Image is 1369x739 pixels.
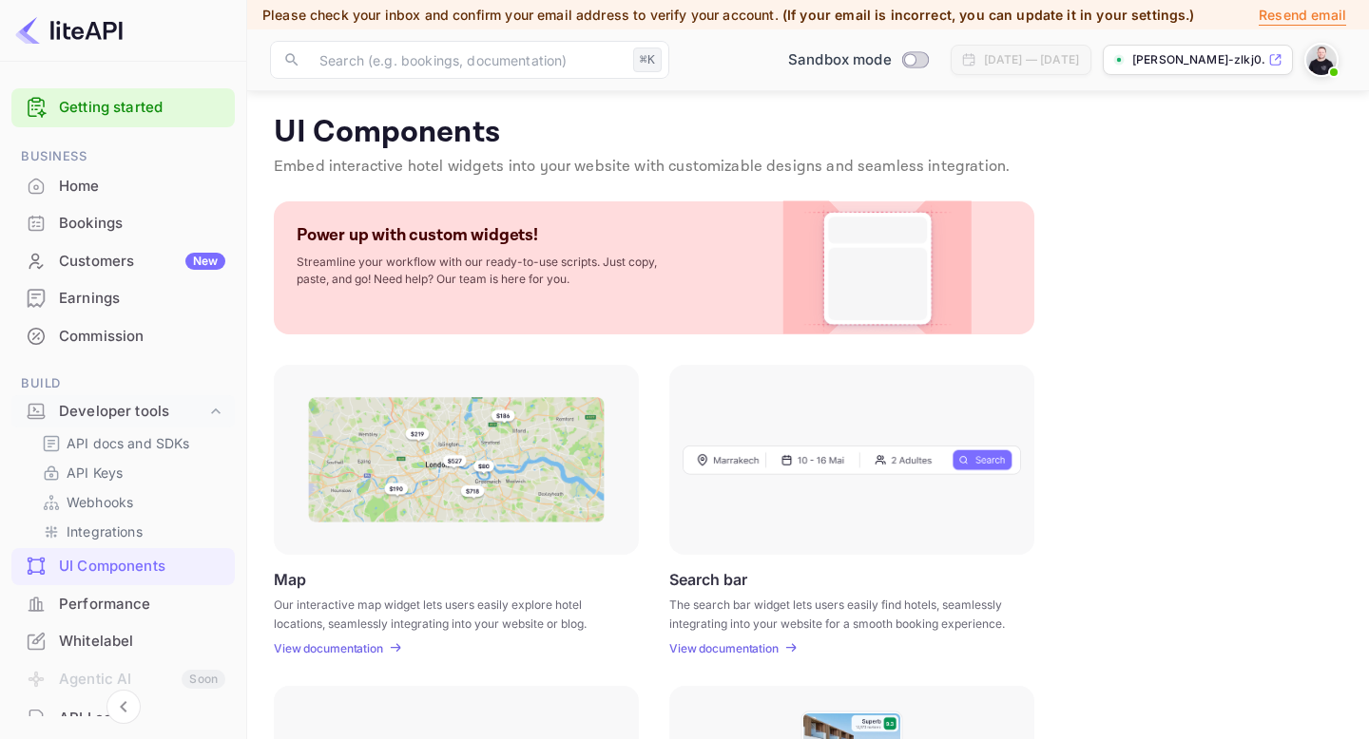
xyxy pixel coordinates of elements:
div: Earnings [11,280,235,317]
p: View documentation [274,641,383,655]
button: Collapse navigation [106,690,141,724]
p: API Keys [67,463,123,483]
a: View documentation [274,641,389,655]
a: Commission [11,318,235,353]
a: API Keys [42,463,220,483]
img: Spencer Toogood [1306,45,1337,75]
span: Sandbox mode [788,49,892,71]
div: ⌘K [633,47,662,72]
a: Getting started [59,97,225,119]
div: Performance [11,586,235,623]
span: Please check your inbox and confirm your email address to verify your account. [262,7,779,23]
div: Commission [11,318,235,355]
div: Home [59,176,225,198]
p: Our interactive map widget lets users easily explore hotel locations, seamlessly integrating into... [274,596,615,630]
p: UI Components [274,114,1342,152]
a: View documentation [669,641,784,655]
p: The search bar widget lets users easily find hotels, seamlessly integrating into your website for... [669,596,1011,630]
p: Webhooks [67,492,133,512]
p: Streamline your workflow with our ready-to-use scripts. Just copy, paste, and go! Need help? Our ... [297,254,677,288]
a: API docs and SDKs [42,433,220,453]
div: API docs and SDKs [34,429,227,457]
div: Whitelabel [59,631,225,653]
div: API Keys [34,459,227,486]
p: [PERSON_NAME]-zlkj0.... [1132,51,1264,68]
div: Bookings [11,205,235,242]
div: UI Components [11,548,235,585]
span: Business [11,146,235,167]
div: Whitelabel [11,623,235,660]
div: Home [11,168,235,205]
a: UI Components [11,548,235,583]
div: Switch to Production mode [781,49,935,71]
div: API Logs [59,708,225,730]
div: Getting started [11,88,235,127]
div: Bookings [59,213,225,235]
img: Custom Widget PNG [800,201,954,334]
img: Map Frame [308,397,605,522]
a: Webhooks [42,492,220,512]
div: Performance [59,594,225,616]
div: Webhooks [34,488,227,516]
img: Search Frame [683,445,1021,475]
a: Earnings [11,280,235,315]
div: UI Components [59,556,225,578]
p: Map [274,570,306,588]
p: Search bar [669,570,747,588]
p: Power up with custom widgets! [297,224,538,246]
p: Resend email [1259,5,1346,26]
a: Bookings [11,205,235,240]
div: [DATE] — [DATE] [984,51,1079,68]
a: API Logs [11,700,235,735]
p: API docs and SDKs [67,433,190,453]
a: Home [11,168,235,203]
span: Build [11,373,235,394]
a: Integrations [42,521,220,541]
div: Earnings [59,288,225,310]
div: Commission [59,326,225,348]
div: CustomersNew [11,243,235,280]
div: Developer tools [11,395,235,428]
a: CustomersNew [11,243,235,278]
a: Whitelabel [11,623,235,658]
p: Integrations [67,521,143,541]
div: Integrations [34,518,227,545]
div: New [185,253,225,270]
div: Developer tools [59,401,206,423]
div: Customers [59,251,225,273]
input: Search (e.g. bookings, documentation) [308,41,626,79]
span: (If your email is incorrect, you can update it in your settings.) [782,7,1195,23]
img: LiteAPI logo [15,15,123,46]
p: Embed interactive hotel widgets into your website with customizable designs and seamless integrat... [274,156,1342,179]
a: Performance [11,586,235,621]
p: View documentation [669,641,779,655]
